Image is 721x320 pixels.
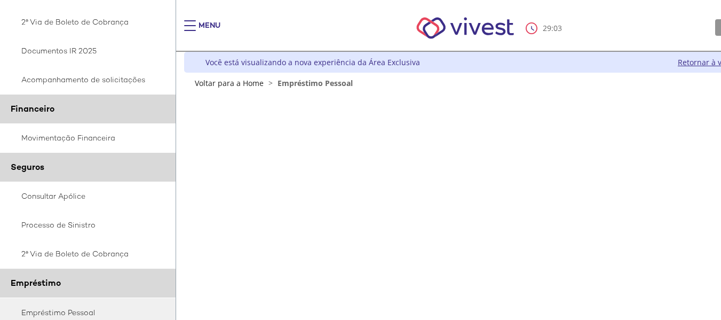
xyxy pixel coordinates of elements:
a: Voltar para a Home [195,78,264,88]
span: Empréstimo [11,277,61,288]
span: Financeiro [11,103,54,114]
span: 29 [543,23,551,33]
div: : [526,22,564,34]
div: Menu [199,20,220,42]
img: Vivest [405,5,526,51]
span: Empréstimo Pessoal [278,78,353,88]
span: Seguros [11,161,44,173]
span: 03 [553,23,562,33]
div: Você está visualizando a nova experiência da Área Exclusiva [205,57,420,67]
span: > [266,78,275,88]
